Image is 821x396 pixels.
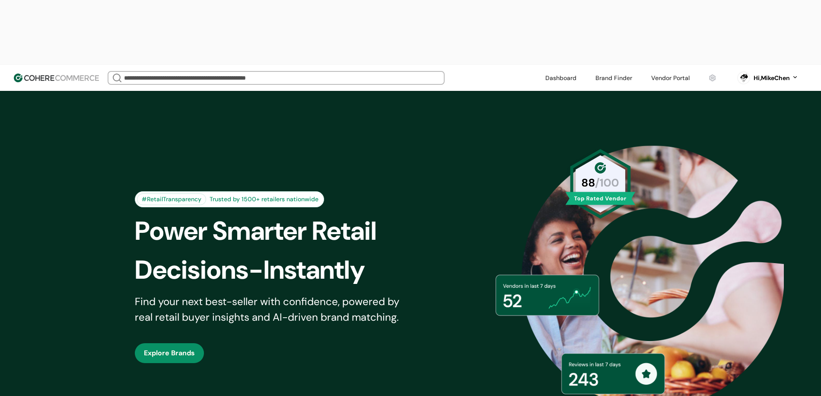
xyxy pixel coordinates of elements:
div: Power Smarter Retail [135,212,425,251]
img: Cohere Logo [14,74,99,82]
button: Explore Brands [135,343,204,363]
button: Hi,MikeChen [754,74,799,83]
div: Decisions-Instantly [135,251,425,290]
div: Hi, MikeChen [754,74,790,83]
div: Find your next best-seller with confidence, powered by real retail buyer insights and AI-driven b... [135,294,410,325]
div: #RetailTransparency [137,193,206,205]
svg: 0 percent [737,71,750,84]
div: Trusted by 1500+ retailers nationwide [206,195,322,204]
